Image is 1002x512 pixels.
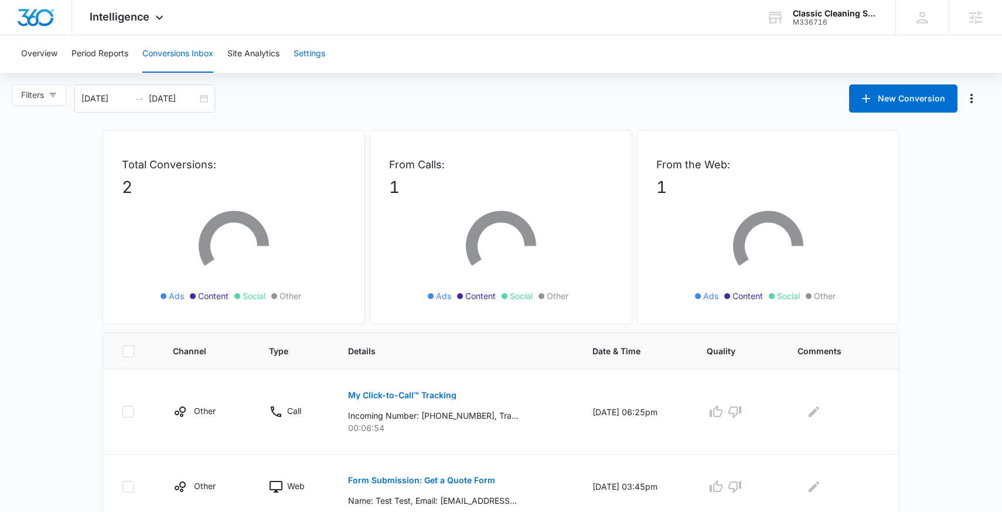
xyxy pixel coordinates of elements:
[578,369,693,455] td: [DATE] 06:25pm
[805,402,823,421] button: Edit Comments
[71,35,128,73] button: Period Reports
[436,290,451,302] span: Ads
[149,92,197,105] input: End date
[465,290,496,302] span: Content
[142,35,213,73] button: Conversions Inbox
[703,290,718,302] span: Ads
[21,89,44,101] span: Filters
[122,175,346,199] p: 2
[805,477,823,496] button: Edit Comments
[21,35,57,73] button: Overview
[707,345,752,357] span: Quality
[962,89,981,108] button: Manage Numbers
[348,476,495,484] p: Form Submission: Get a Quote Form
[135,94,144,103] span: to
[348,409,519,422] p: Incoming Number: [PHONE_NUMBER], Tracking Number: [PHONE_NUMBER], Ring To: [PHONE_NUMBER], Caller...
[793,18,878,26] div: account id
[510,290,533,302] span: Social
[135,94,144,103] span: swap-right
[348,422,564,434] p: 00:06:54
[814,290,836,302] span: Other
[280,290,301,302] span: Other
[656,157,880,172] p: From the Web:
[243,290,265,302] span: Social
[269,345,303,357] span: Type
[348,345,547,357] span: Details
[777,290,800,302] span: Social
[732,290,763,302] span: Content
[287,405,301,417] p: Call
[592,345,662,357] span: Date & Time
[169,290,184,302] span: Ads
[90,11,149,23] span: Intelligence
[294,35,325,73] button: Settings
[287,480,305,492] p: Web
[348,381,456,409] button: My Click-to-Call™ Tracking
[81,92,130,105] input: Start date
[547,290,568,302] span: Other
[194,480,216,492] p: Other
[389,157,613,172] p: From Calls:
[793,9,878,18] div: account name
[389,175,613,199] p: 1
[348,391,456,399] p: My Click-to-Call™ Tracking
[198,290,229,302] span: Content
[227,35,280,73] button: Site Analytics
[797,345,863,357] span: Comments
[849,84,957,113] button: New Conversion
[348,466,495,494] button: Form Submission: Get a Quote Form
[656,175,880,199] p: 1
[348,494,519,507] p: Name: Test Test, Email: [EMAIL_ADDRESS][DOMAIN_NAME], Phone: [PHONE_NUMBER], How can we help?: te...
[194,405,216,417] p: Other
[122,157,346,172] p: Total Conversions:
[173,345,224,357] span: Channel
[12,84,66,106] button: Filters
